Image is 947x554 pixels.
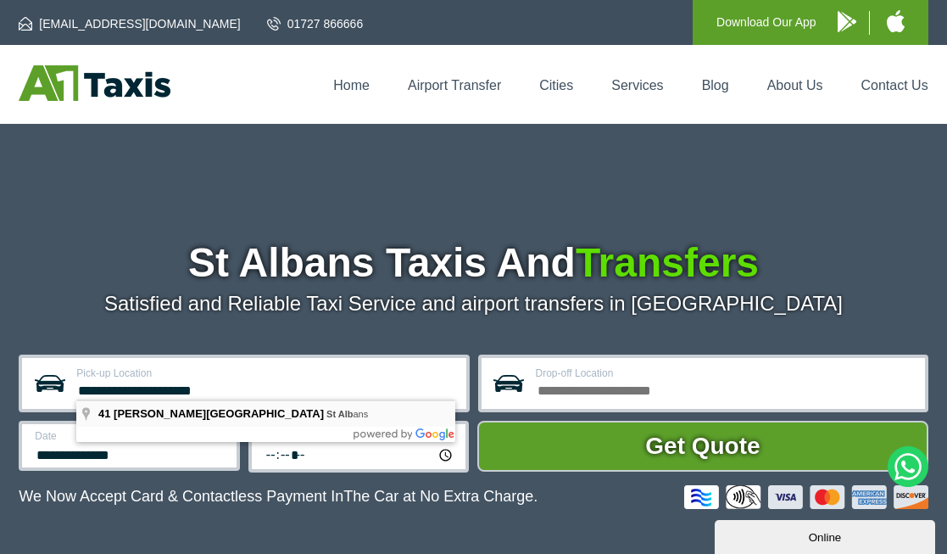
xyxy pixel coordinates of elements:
[716,12,816,33] p: Download Our App
[76,368,455,378] label: Pick-up Location
[684,485,928,509] img: Credit And Debit Cards
[702,78,729,92] a: Blog
[715,517,939,554] iframe: chat widget
[477,421,928,472] button: Get Quote
[326,409,353,419] span: St Alb
[19,243,928,283] h1: St Albans Taxis And
[326,409,368,419] span: ans
[98,407,110,420] span: 41
[408,78,501,92] a: Airport Transfer
[35,431,226,441] label: Date
[19,292,928,316] p: Satisfied and Reliable Taxi Service and airport transfers in [GEOGRAPHIC_DATA]
[19,65,170,101] img: A1 Taxis St Albans LTD
[333,78,370,92] a: Home
[838,11,856,32] img: A1 Taxis Android App
[767,78,823,92] a: About Us
[576,240,759,285] span: Transfers
[539,78,573,92] a: Cities
[19,488,538,506] p: We Now Accept Card & Contactless Payment In
[611,78,663,92] a: Services
[19,15,240,32] a: [EMAIL_ADDRESS][DOMAIN_NAME]
[114,407,324,420] span: [PERSON_NAME][GEOGRAPHIC_DATA]
[887,10,905,32] img: A1 Taxis iPhone App
[267,15,364,32] a: 01727 866666
[343,488,538,505] span: The Car at No Extra Charge.
[536,368,915,378] label: Drop-off Location
[861,78,928,92] a: Contact Us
